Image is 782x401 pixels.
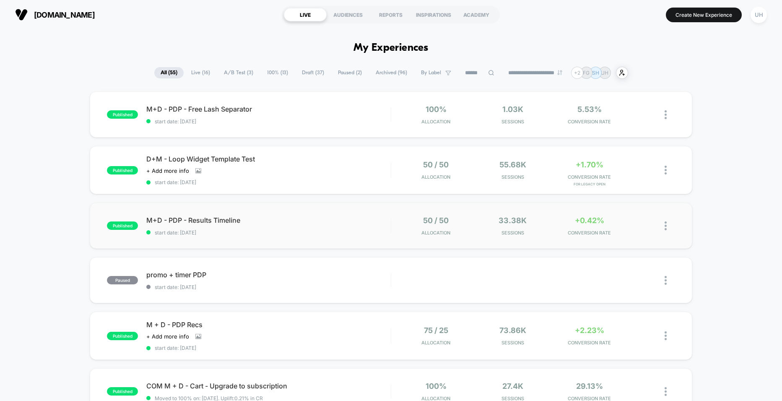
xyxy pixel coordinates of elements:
[412,8,455,21] div: INSPIRATIONS
[369,67,413,78] span: Archived ( 96 )
[665,110,667,119] img: close
[426,382,447,391] span: 100%
[146,271,390,279] span: promo + timer PDP
[369,8,412,21] div: REPORTS
[327,8,369,21] div: AUDIENCES
[426,105,447,114] span: 100%
[499,216,527,225] span: 33.38k
[146,382,390,390] span: COM M + D - Cart - Upgrade to subscription
[665,221,667,230] img: close
[665,331,667,340] img: close
[576,160,603,169] span: +1.70%
[423,160,449,169] span: 50 / 50
[107,387,138,396] span: published
[146,167,189,174] span: + Add more info
[665,387,667,396] img: close
[218,67,260,78] span: A/B Test ( 3 )
[146,179,390,185] span: start date: [DATE]
[577,105,602,114] span: 5.53%
[261,67,294,78] span: 100% ( 13 )
[146,333,189,340] span: + Add more info
[553,340,626,346] span: CONVERSION RATE
[421,174,450,180] span: Allocation
[575,326,604,335] span: +2.23%
[146,320,390,329] span: M + D - PDP Recs
[353,42,429,54] h1: My Experiences
[424,326,448,335] span: 75 / 25
[553,174,626,180] span: CONVERSION RATE
[146,118,390,125] span: start date: [DATE]
[476,340,549,346] span: Sessions
[583,70,590,76] p: FG
[665,166,667,174] img: close
[284,8,327,21] div: LIVE
[553,119,626,125] span: CONVERSION RATE
[476,174,549,180] span: Sessions
[476,119,549,125] span: Sessions
[502,105,523,114] span: 1.03k
[502,382,523,391] span: 27.4k
[557,70,562,75] img: end
[499,326,526,335] span: 73.86k
[592,70,599,76] p: SH
[185,67,216,78] span: Live ( 16 )
[146,345,390,351] span: start date: [DATE]
[455,8,498,21] div: ACADEMY
[571,67,583,79] div: + 2
[107,332,138,340] span: published
[748,6,769,23] button: UH
[107,110,138,119] span: published
[421,70,441,76] span: By Label
[107,276,138,284] span: paused
[146,105,390,113] span: M+D - PDP - Free Lash Separator
[553,182,626,186] span: for Legacy open
[553,230,626,236] span: CONVERSION RATE
[601,70,608,76] p: UH
[146,229,390,236] span: start date: [DATE]
[499,160,526,169] span: 55.68k
[107,166,138,174] span: published
[666,8,742,22] button: Create New Experience
[296,67,330,78] span: Draft ( 37 )
[476,230,549,236] span: Sessions
[751,7,767,23] div: UH
[146,284,390,290] span: start date: [DATE]
[146,216,390,224] span: M+D - PDP - Results Timeline
[421,340,450,346] span: Allocation
[107,221,138,230] span: published
[665,276,667,285] img: close
[34,10,95,19] span: [DOMAIN_NAME]
[423,216,449,225] span: 50 / 50
[421,119,450,125] span: Allocation
[13,8,97,21] button: [DOMAIN_NAME]
[575,216,604,225] span: +0.42%
[15,8,28,21] img: Visually logo
[576,382,603,391] span: 29.13%
[146,155,390,163] span: D+M - Loop Widget Template Test
[332,67,368,78] span: Paused ( 2 )
[154,67,184,78] span: All ( 55 )
[421,230,450,236] span: Allocation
